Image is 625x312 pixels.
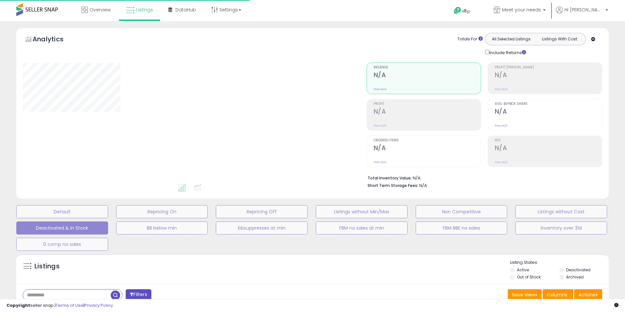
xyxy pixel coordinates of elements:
[374,66,481,69] span: Revenue
[374,71,481,80] h2: N/A
[556,7,608,21] a: Hi [PERSON_NAME]
[216,205,308,218] button: Repricing Off
[368,175,412,181] b: Total Inventory Value:
[90,7,111,13] span: Overview
[16,205,108,218] button: Default
[515,221,607,234] button: inventory over 31d
[487,35,535,43] button: All Selected Listings
[16,238,108,251] button: 0 comp no sales
[535,35,584,43] button: Listings With Cost
[368,183,418,188] b: Short Term Storage Fees:
[495,66,602,69] span: Profit [PERSON_NAME]
[136,7,153,13] span: Listings
[449,2,483,21] a: Help
[495,160,507,164] small: Prev: N/A
[374,124,386,128] small: Prev: N/A
[564,7,604,13] span: Hi [PERSON_NAME]
[419,182,427,189] span: N/A
[374,144,481,153] h2: N/A
[33,35,76,45] h5: Analytics
[495,139,602,142] span: ROI
[316,221,408,234] button: FBM no sales at min
[368,174,597,181] li: N/A
[502,7,541,13] span: Meet your needs
[495,124,507,128] small: Prev: N/A
[316,205,408,218] button: Listings without Min/Max
[374,102,481,106] span: Profit
[457,36,483,42] div: Totals For
[416,205,507,218] button: Non Competitive
[175,7,196,13] span: DataHub
[515,205,607,218] button: Listings without Cost
[495,108,602,117] h2: N/A
[374,108,481,117] h2: N/A
[495,87,507,91] small: Prev: N/A
[116,205,208,218] button: Repricing On
[7,303,113,309] div: seller snap | |
[116,221,208,234] button: BB below min
[374,160,386,164] small: Prev: N/A
[480,49,534,56] div: Include Returns
[462,8,470,14] span: Help
[216,221,308,234] button: bbsuppresses at min
[416,221,507,234] button: FBM BBE no sales
[374,139,481,142] span: Ordered Items
[374,87,386,91] small: Prev: N/A
[495,71,602,80] h2: N/A
[16,221,108,234] button: Deactivated & In Stock
[7,302,30,308] strong: Copyright
[453,7,462,15] i: Get Help
[495,102,602,106] span: Avg. Buybox Share
[495,144,602,153] h2: N/A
